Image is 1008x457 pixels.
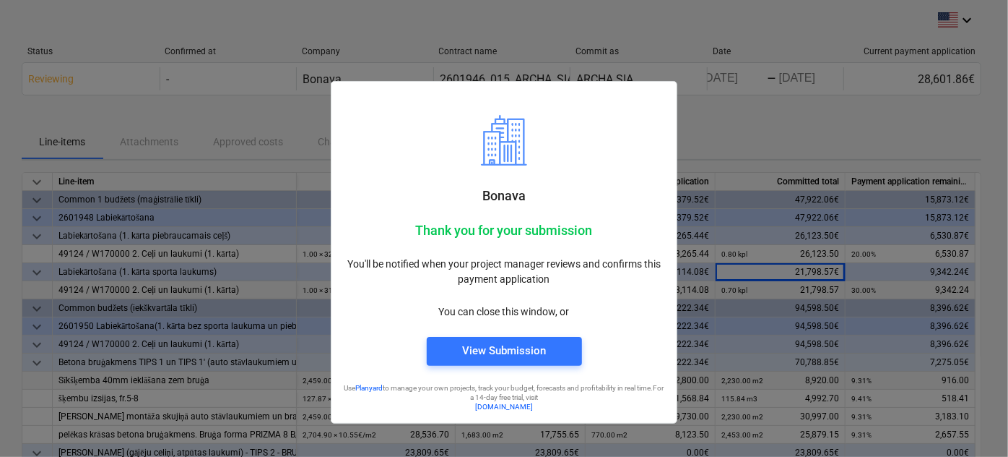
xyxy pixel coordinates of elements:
[343,257,665,287] p: You'll be notified when your project manager reviews and confirms this payment application
[427,337,582,366] button: View Submission
[462,341,546,360] div: View Submission
[356,384,383,392] a: Planyard
[343,383,665,403] p: Use to manage your own projects, track your budget, forecasts and profitability in real time. For...
[343,304,665,320] p: You can close this window, or
[475,403,533,411] a: [DOMAIN_NAME]
[343,222,665,239] p: Thank you for your submission
[343,187,665,205] p: Bonava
